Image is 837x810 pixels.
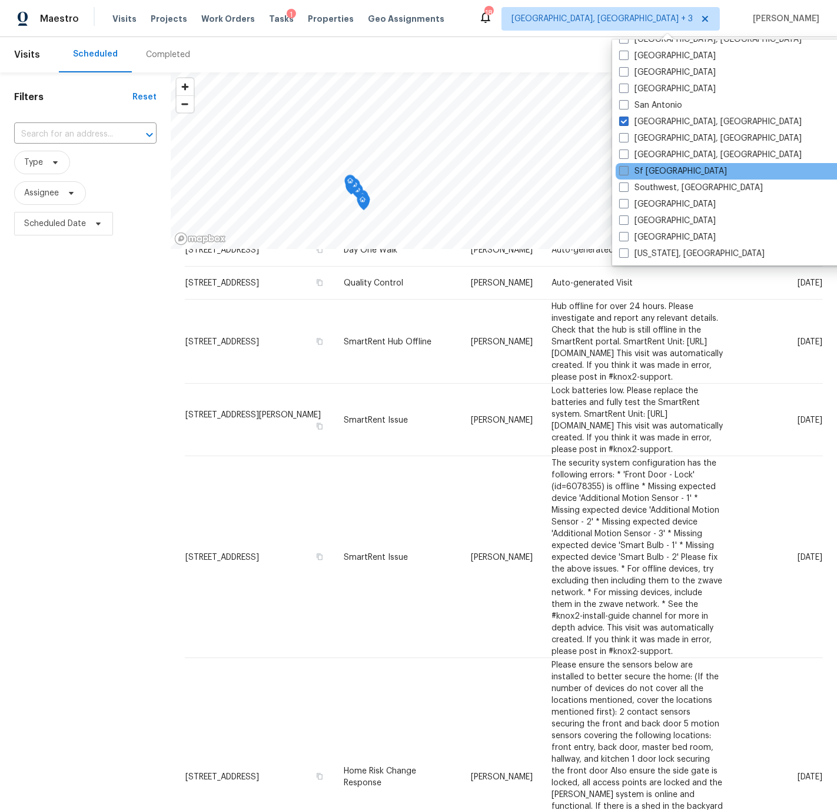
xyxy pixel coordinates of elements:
label: [GEOGRAPHIC_DATA] [619,215,716,227]
div: Map marker [348,178,360,197]
span: [STREET_ADDRESS][PERSON_NAME] [185,410,321,419]
span: [PERSON_NAME] [471,279,533,287]
button: Copy Address [314,336,325,346]
span: Projects [151,13,187,25]
span: Type [24,157,43,168]
span: Scheduled Date [24,218,86,230]
span: [GEOGRAPHIC_DATA], [GEOGRAPHIC_DATA] + 3 [511,13,693,25]
span: Quality Control [344,279,403,287]
span: [STREET_ADDRESS] [185,246,259,254]
div: Map marker [345,177,357,195]
span: [DATE] [798,279,822,287]
span: Maestro [40,13,79,25]
label: [GEOGRAPHIC_DATA], [GEOGRAPHIC_DATA] [619,132,802,144]
span: Visits [14,42,40,68]
span: The security system configuration has the following errors: * 'Front Door - Lock' (id=6078355) is... [552,459,722,655]
button: Copy Address [314,420,325,431]
h1: Filters [14,91,132,103]
button: Copy Address [314,771,325,781]
div: Completed [146,49,190,61]
span: [DATE] [798,416,822,424]
div: Map marker [357,194,368,212]
span: Zoom out [177,96,194,112]
span: SmartRent Issue [344,416,408,424]
div: Reset [132,91,157,103]
span: [STREET_ADDRESS] [185,772,259,781]
label: Southwest, [GEOGRAPHIC_DATA] [619,182,763,194]
button: Copy Address [314,551,325,562]
span: Tasks [269,15,294,23]
label: [US_STATE], [GEOGRAPHIC_DATA] [619,248,765,260]
span: Lock batteries low. Please replace the batteries and fully test the SmartRent system. SmartRent U... [552,386,723,453]
span: [PERSON_NAME] [748,13,819,25]
input: Search for an address... [14,125,124,144]
span: [PERSON_NAME] [471,553,533,561]
button: Copy Address [314,277,325,288]
a: Mapbox homepage [174,232,226,245]
span: Geo Assignments [368,13,444,25]
label: [GEOGRAPHIC_DATA], [GEOGRAPHIC_DATA] [619,116,802,128]
label: [GEOGRAPHIC_DATA], [GEOGRAPHIC_DATA] [619,34,802,45]
label: [GEOGRAPHIC_DATA] [619,50,716,62]
span: Visits [112,13,137,25]
span: [DATE] [798,772,822,781]
span: Properties [308,13,354,25]
span: [PERSON_NAME] [471,416,533,424]
span: [PERSON_NAME] [471,246,533,254]
span: Home Risk Change Response [344,766,416,786]
span: [DATE] [798,337,822,346]
span: Hub offline for over 24 hours. Please investigate and report any relevant details. Check that the... [552,302,723,381]
div: 1 [287,9,296,21]
div: Scheduled [73,48,118,60]
div: Map marker [344,175,356,193]
button: Zoom out [177,95,194,112]
div: Map marker [351,184,363,202]
div: Map marker [358,194,370,212]
span: Work Orders [201,13,255,25]
label: San Antonio [619,99,682,111]
span: [STREET_ADDRESS] [185,337,259,346]
button: Zoom in [177,78,194,95]
span: Assignee [24,187,59,199]
label: [GEOGRAPHIC_DATA] [619,198,716,210]
span: [STREET_ADDRESS] [185,279,259,287]
span: SmartRent Hub Offline [344,337,431,346]
div: 18 [484,7,493,19]
span: [DATE] [798,553,822,561]
span: Auto-generated Visit [552,246,633,254]
span: [PERSON_NAME] [471,772,533,781]
div: Map marker [357,190,368,208]
div: Map marker [358,196,370,214]
button: Copy Address [314,244,325,255]
label: [GEOGRAPHIC_DATA] [619,231,716,243]
span: [STREET_ADDRESS] [185,553,259,561]
label: [GEOGRAPHIC_DATA], [GEOGRAPHIC_DATA] [619,149,802,161]
span: Day One Walk [344,246,397,254]
span: SmartRent Issue [344,553,408,561]
button: Open [141,127,158,143]
span: Auto-generated Visit [552,279,633,287]
span: [PERSON_NAME] [471,337,533,346]
label: [GEOGRAPHIC_DATA] [619,83,716,95]
label: [GEOGRAPHIC_DATA] [619,67,716,78]
label: Sf [GEOGRAPHIC_DATA] [619,165,727,177]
